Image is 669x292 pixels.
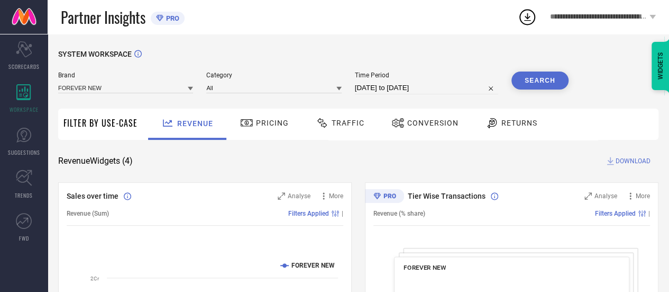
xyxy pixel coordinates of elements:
[616,156,650,166] span: DOWNLOAD
[501,119,537,127] span: Returns
[67,210,109,217] span: Revenue (Sum)
[595,210,636,217] span: Filters Applied
[594,192,617,200] span: Analyse
[291,262,335,269] text: FOREVER NEW
[8,63,40,70] span: SCORECARDS
[404,264,446,271] span: FOREVER NEW
[67,192,118,200] span: Sales over time
[10,105,39,113] span: WORKSPACE
[58,156,133,166] span: Revenue Widgets ( 4 )
[15,191,33,199] span: TRENDS
[373,210,425,217] span: Revenue (% share)
[278,192,285,200] svg: Zoom
[63,117,138,129] span: Filter By Use-Case
[8,148,40,156] span: SUGGESTIONS
[636,192,650,200] span: More
[19,234,29,242] span: FWD
[332,119,364,127] span: Traffic
[288,192,310,200] span: Analyse
[329,192,343,200] span: More
[177,119,213,128] span: Revenue
[355,72,498,79] span: Time Period
[58,50,132,58] span: SYSTEM WORKSPACE
[408,192,485,200] span: Tier Wise Transactions
[584,192,592,200] svg: Zoom
[206,72,341,79] span: Category
[58,72,193,79] span: Brand
[648,210,650,217] span: |
[163,14,179,22] span: PRO
[256,119,289,127] span: Pricing
[518,7,537,26] div: Open download list
[90,276,99,281] text: 2Cr
[342,210,343,217] span: |
[365,189,404,205] div: Premium
[61,6,145,28] span: Partner Insights
[355,82,498,94] input: Select time period
[288,210,329,217] span: Filters Applied
[511,72,569,90] button: Search
[407,119,459,127] span: Conversion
